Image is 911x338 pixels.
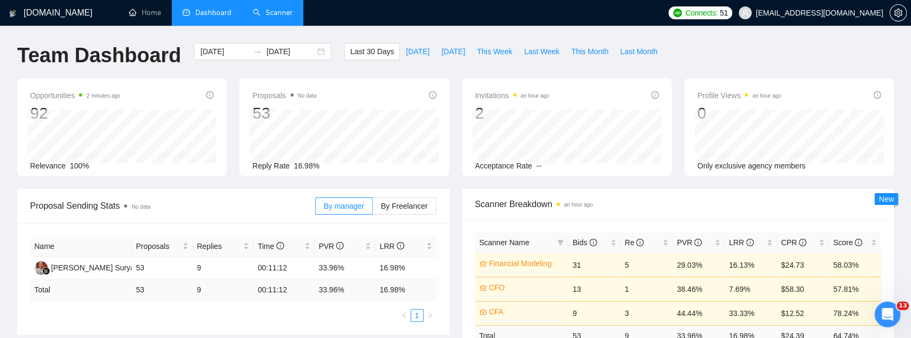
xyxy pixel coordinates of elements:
td: 16.98 % [375,280,436,300]
button: right [424,309,436,322]
td: 78.24% [829,301,881,325]
span: info-circle [855,239,862,246]
span: PVR [319,242,344,251]
span: Score [833,238,862,247]
div: 0 [697,103,781,123]
span: info-circle [651,91,659,99]
span: info-circle [799,239,806,246]
span: Invitations [475,89,549,102]
span: to [253,47,262,56]
span: [DATE] [406,46,429,57]
td: 3 [621,301,673,325]
button: [DATE] [400,43,435,60]
span: info-circle [589,239,597,246]
span: New [879,195,894,203]
td: 31 [568,253,620,277]
span: Last 30 Days [350,46,394,57]
button: [DATE] [435,43,471,60]
div: 92 [30,103,120,123]
span: setting [890,9,906,17]
td: $24.73 [777,253,829,277]
button: Last Week [518,43,565,60]
iframe: Intercom live chat [874,302,900,327]
a: D[PERSON_NAME] Suryanto [34,263,145,271]
time: an hour ago [521,93,549,99]
img: logo [9,5,17,22]
span: Reply Rate [252,161,289,170]
span: Replies [197,240,241,252]
input: Start date [200,46,249,57]
a: setting [890,9,907,17]
span: crown [479,260,487,267]
th: Proposals [132,236,192,257]
span: Scanner Breakdown [475,197,881,211]
span: info-circle [397,242,404,249]
span: Proposals [136,240,180,252]
span: Re [625,238,644,247]
button: left [398,309,411,322]
span: Bids [572,238,596,247]
td: 57.81% [829,277,881,301]
a: CFA [489,306,562,318]
a: Financial Modeling [489,258,562,269]
h1: Team Dashboard [17,43,181,68]
span: info-circle [276,242,284,249]
td: 9 [193,280,253,300]
span: dashboard [183,9,190,16]
span: Proposal Sending Stats [30,199,315,212]
span: Proposals [252,89,316,102]
a: homeHome [129,8,161,17]
td: 9 [193,257,253,280]
th: Replies [193,236,253,257]
td: 16.98% [375,257,436,280]
span: info-circle [873,91,881,99]
td: 33.33% [725,301,777,325]
img: gigradar-bm.png [42,267,50,275]
span: 13 [897,302,909,310]
span: Only exclusive agency members [697,161,806,170]
td: $12.52 [777,301,829,325]
img: D [34,261,48,275]
td: 33.96 % [315,280,375,300]
button: Last 30 Days [344,43,400,60]
td: 13 [568,277,620,301]
span: right [427,312,433,319]
td: 1 [621,277,673,301]
td: 00:11:12 [253,280,314,300]
td: 53 [132,257,192,280]
span: No data [298,93,317,99]
span: Last Month [620,46,657,57]
span: Opportunities [30,89,120,102]
span: Connects: [685,7,717,19]
span: Scanner Name [479,238,529,247]
li: Previous Page [398,309,411,322]
span: filter [557,239,564,246]
td: 29.03% [673,253,725,277]
time: 2 minutes ago [86,93,120,99]
li: 1 [411,309,424,322]
img: upwork-logo.png [673,9,682,17]
a: searchScanner [253,8,293,17]
td: Total [30,280,132,300]
span: -- [536,161,541,170]
a: CFO [489,282,562,293]
td: 16.13% [725,253,777,277]
span: Dashboard [195,8,231,17]
span: By Freelancer [381,202,427,210]
input: End date [266,46,315,57]
span: filter [555,234,566,251]
span: 16.98% [294,161,319,170]
span: crown [479,284,487,291]
td: 5 [621,253,673,277]
td: 7.69% [725,277,777,301]
li: Next Page [424,309,436,322]
span: Acceptance Rate [475,161,533,170]
a: 1 [411,310,423,321]
span: Last Week [524,46,559,57]
span: 51 [720,7,728,19]
span: info-circle [746,239,754,246]
button: Last Month [614,43,663,60]
span: By manager [324,202,364,210]
span: LRR [729,238,754,247]
td: 33.96% [315,257,375,280]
